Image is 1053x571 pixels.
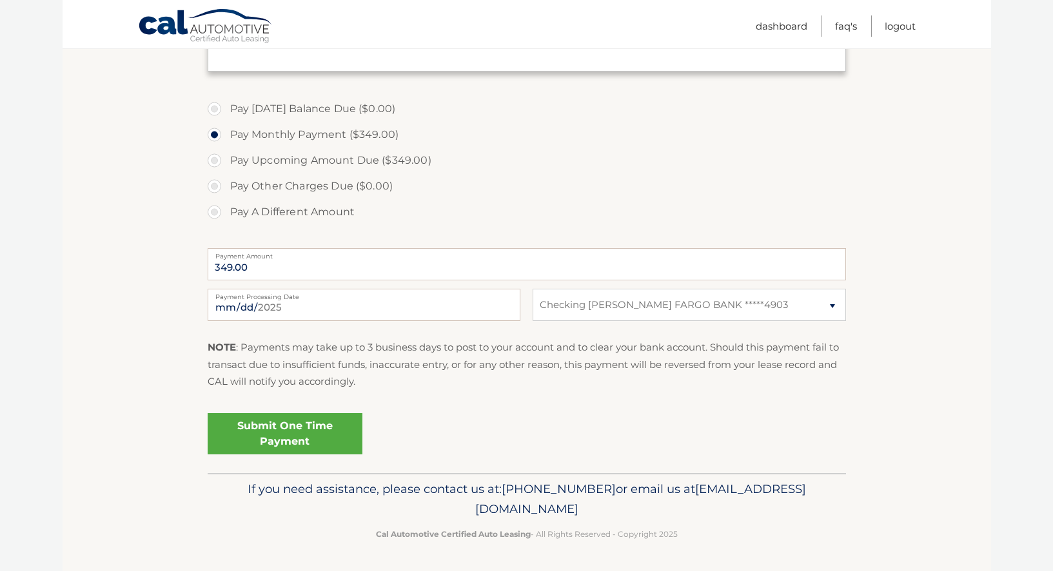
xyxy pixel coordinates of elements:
label: Payment Processing Date [208,289,520,299]
label: Payment Amount [208,248,846,258]
strong: NOTE [208,341,236,353]
label: Pay A Different Amount [208,199,846,225]
p: - All Rights Reserved - Copyright 2025 [216,527,838,541]
a: FAQ's [835,15,857,37]
label: Pay Other Charges Due ($0.00) [208,173,846,199]
a: Submit One Time Payment [208,413,362,454]
span: [PHONE_NUMBER] [502,481,616,496]
input: Payment Date [208,289,520,321]
a: Cal Automotive [138,8,273,46]
input: Payment Amount [208,248,846,280]
label: Pay Monthly Payment ($349.00) [208,122,846,148]
a: Dashboard [756,15,807,37]
strong: Cal Automotive Certified Auto Leasing [376,529,531,539]
p: If you need assistance, please contact us at: or email us at [216,479,838,520]
label: Pay Upcoming Amount Due ($349.00) [208,148,846,173]
label: Pay [DATE] Balance Due ($0.00) [208,96,846,122]
p: : Payments may take up to 3 business days to post to your account and to clear your bank account.... [208,339,846,390]
a: Logout [885,15,916,37]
